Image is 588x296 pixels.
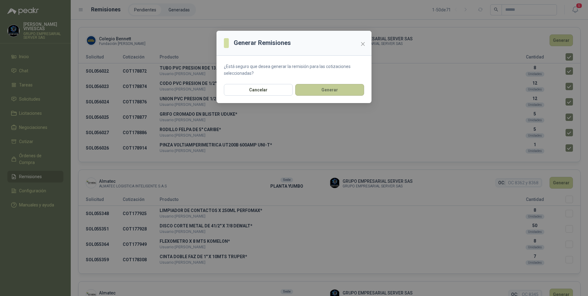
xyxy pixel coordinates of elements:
[295,84,364,96] button: Generar
[358,39,368,49] button: Close
[360,42,365,46] span: close
[224,84,293,96] button: Cancelar
[234,38,291,48] h3: Generar Remisiones
[224,63,364,77] p: ¿Está seguro que desea generar la remisión para las cotizaciones seleccionadas?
